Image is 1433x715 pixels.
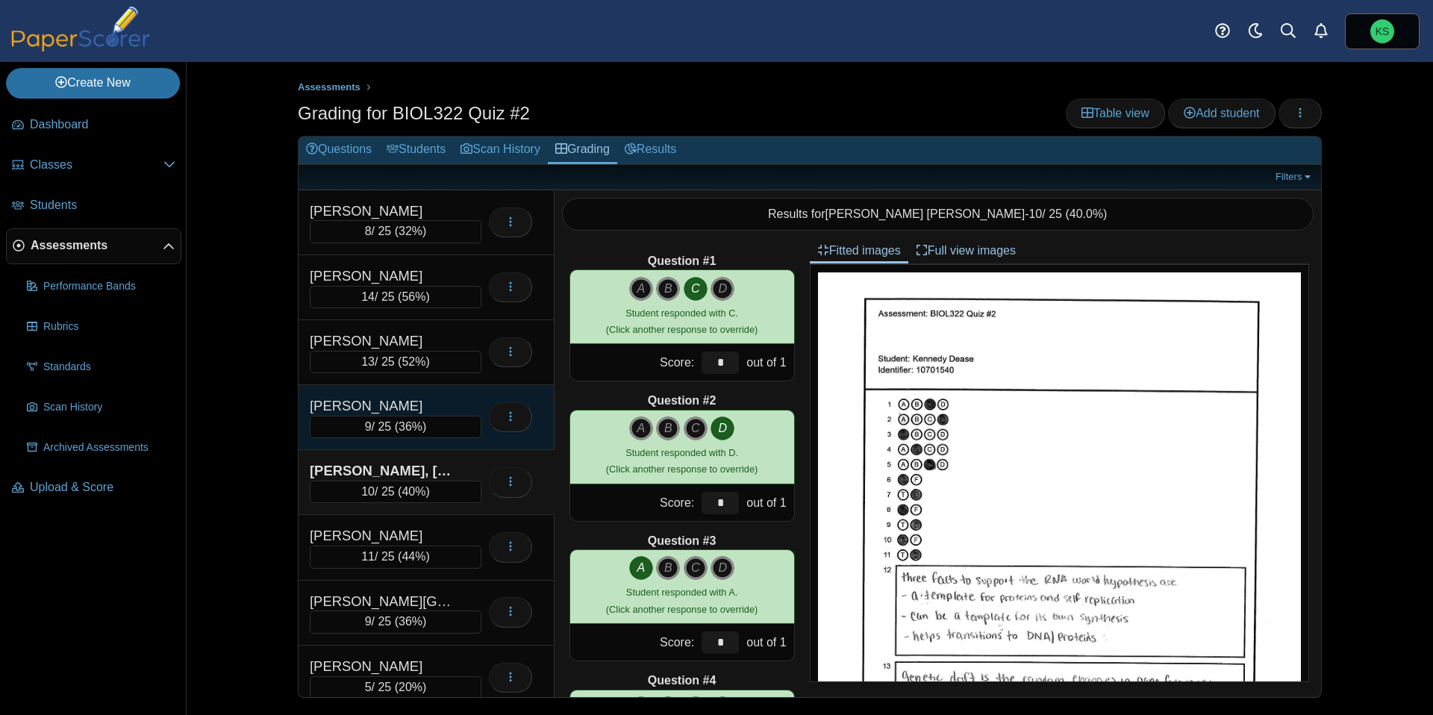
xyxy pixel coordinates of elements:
b: Question #2 [648,393,716,409]
span: 9 [365,615,372,628]
span: 52% [402,355,425,368]
a: Standards [21,349,181,385]
a: Create New [6,68,180,98]
span: Kevin Shuman [1376,26,1390,37]
a: Kevin Shuman [1345,13,1420,49]
span: Students [30,197,175,213]
span: Student responded with A. [626,587,737,598]
div: / 25 ( ) [310,220,481,243]
span: Performance Bands [43,279,175,294]
span: 36% [399,420,422,433]
div: [PERSON_NAME] [310,396,459,416]
div: / 25 ( ) [310,611,481,633]
i: A [629,556,653,580]
a: Rubrics [21,309,181,345]
div: Score: [570,344,699,381]
a: Results [617,137,684,164]
span: 44% [402,550,425,563]
i: B [656,556,680,580]
span: Student responded with C. [625,307,738,319]
span: 13 [361,355,375,368]
i: A [629,277,653,301]
div: Results for - / 25 ( ) [562,198,1314,231]
div: [PERSON_NAME] [310,202,459,221]
div: Score: [570,484,699,521]
span: 36% [399,615,422,628]
a: Fitted images [810,238,908,263]
a: Upload & Score [6,470,181,506]
a: Students [379,137,453,164]
div: out of 1 [743,484,793,521]
a: Filters [1272,169,1317,184]
b: Question #4 [648,672,716,689]
span: 11 [361,550,375,563]
div: / 25 ( ) [310,416,481,438]
a: Alerts [1305,15,1337,48]
span: Table view [1081,107,1149,119]
div: out of 1 [743,344,793,381]
span: 10 [1028,207,1042,220]
span: 40% [402,485,425,498]
span: 40.0% [1070,207,1103,220]
a: Dashboard [6,107,181,143]
a: Performance Bands [21,269,181,305]
a: Assessments [294,78,364,97]
i: B [656,277,680,301]
span: Rubrics [43,319,175,334]
div: [PERSON_NAME] [310,331,459,351]
a: Full view images [908,238,1023,263]
span: Assessments [31,237,163,254]
img: PaperScorer [6,6,155,51]
a: Archived Assessments [21,430,181,466]
span: Archived Assessments [43,440,175,455]
a: Grading [548,137,617,164]
b: Question #3 [648,533,716,549]
div: / 25 ( ) [310,351,481,373]
span: 5 [365,681,372,693]
div: / 25 ( ) [310,546,481,568]
i: B [656,416,680,440]
i: C [684,556,708,580]
span: 8 [365,225,372,237]
span: Kevin Shuman [1370,19,1394,43]
div: [PERSON_NAME] [310,657,459,676]
small: (Click another response to override) [606,307,758,335]
span: Dashboard [30,116,175,133]
span: 32% [399,225,422,237]
i: D [711,416,734,440]
a: Students [6,188,181,224]
span: 20% [399,681,422,693]
i: D [711,556,734,580]
small: (Click another response to override) [606,587,758,614]
span: [PERSON_NAME] [PERSON_NAME] [825,207,1025,220]
i: C [684,277,708,301]
span: Student responded with D. [625,447,738,458]
a: Classes [6,148,181,184]
span: Classes [30,157,163,173]
a: Assessments [6,228,181,264]
span: Add student [1184,107,1259,119]
h1: Grading for BIOL322 Quiz #2 [298,101,530,126]
i: C [684,416,708,440]
div: [PERSON_NAME][GEOGRAPHIC_DATA] [310,592,459,611]
a: Scan History [453,137,548,164]
span: 56% [402,290,425,303]
div: / 25 ( ) [310,286,481,308]
i: D [711,277,734,301]
span: 9 [365,420,372,433]
span: Standards [43,360,175,375]
span: Assessments [298,81,360,93]
div: [PERSON_NAME], [PERSON_NAME] [310,461,459,481]
a: Scan History [21,390,181,425]
span: Upload & Score [30,479,175,496]
div: [PERSON_NAME] [310,526,459,546]
div: out of 1 [743,624,793,661]
span: 10 [361,485,375,498]
a: Add student [1168,99,1275,128]
span: 14 [361,290,375,303]
small: (Click another response to override) [606,447,758,475]
a: Table view [1066,99,1165,128]
div: / 25 ( ) [310,481,481,503]
a: PaperScorer [6,41,155,54]
div: Score: [570,624,699,661]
